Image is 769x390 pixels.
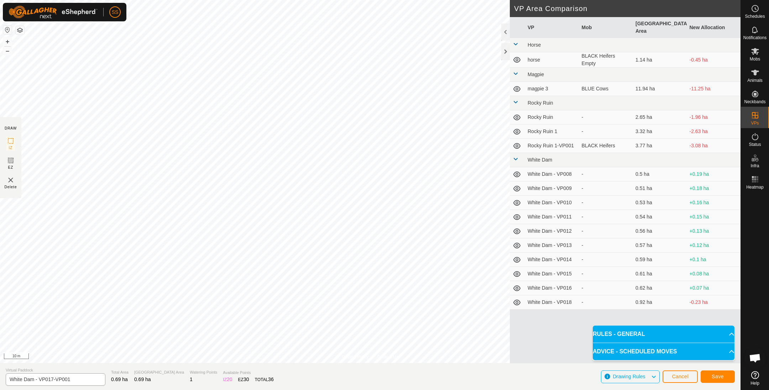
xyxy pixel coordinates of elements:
[528,42,541,48] span: Horse
[633,238,687,253] td: 0.57 ha
[582,256,630,263] div: -
[744,100,765,104] span: Neckbands
[746,185,764,189] span: Heatmap
[525,253,579,267] td: White Dam - VP014
[750,57,760,61] span: Mobs
[633,181,687,196] td: 0.51 ha
[633,281,687,295] td: 0.62 ha
[593,343,734,360] p-accordion-header: ADVICE - SCHEDULED MOVES
[6,367,105,373] span: Virtual Paddock
[633,139,687,153] td: 3.77 ha
[111,369,129,375] span: Total Area
[582,199,630,206] div: -
[687,238,741,253] td: +0.12 ha
[613,374,645,379] span: Drawing Rules
[744,347,766,369] div: Open chat
[633,167,687,181] td: 0.5 ha
[525,210,579,224] td: White Dam - VP011
[749,142,761,147] span: Status
[3,26,12,34] button: Reset Map
[633,52,687,68] td: 1.14 ha
[750,164,759,168] span: Infra
[747,78,763,83] span: Animals
[525,17,579,38] th: VP
[268,376,274,382] span: 36
[633,17,687,38] th: [GEOGRAPHIC_DATA] Area
[750,381,759,385] span: Help
[5,184,17,190] span: Delete
[741,368,769,388] a: Help
[745,14,765,19] span: Schedules
[579,17,633,38] th: Mob
[582,85,630,93] div: BLUE Cows
[687,295,741,310] td: -0.23 ha
[5,126,17,131] div: DRAW
[687,110,741,125] td: -1.96 ha
[525,238,579,253] td: White Dam - VP013
[687,52,741,68] td: -0.45 ha
[525,295,579,310] td: White Dam - VP018
[342,354,369,360] a: Privacy Policy
[16,26,24,35] button: Map Layers
[3,37,12,46] button: +
[687,17,741,38] th: New Allocation
[582,270,630,278] div: -
[743,36,767,40] span: Notifications
[633,267,687,281] td: 0.61 ha
[525,125,579,139] td: Rocky Ruin 1
[3,47,12,55] button: –
[134,369,184,375] span: [GEOGRAPHIC_DATA] Area
[633,82,687,96] td: 11.94 ha
[633,125,687,139] td: 3.32 ha
[6,176,15,184] img: VP
[687,253,741,267] td: +0.1 ha
[687,167,741,181] td: +0.19 ha
[112,9,119,16] span: SS
[633,196,687,210] td: 0.53 ha
[582,128,630,135] div: -
[712,374,724,379] span: Save
[377,354,398,360] a: Contact Us
[701,370,735,383] button: Save
[663,370,698,383] button: Cancel
[582,299,630,306] div: -
[525,82,579,96] td: magpie 3
[687,267,741,281] td: +0.08 ha
[111,376,128,382] span: 0.69 ha
[525,181,579,196] td: White Dam - VP009
[582,284,630,292] div: -
[223,376,232,383] div: IZ
[190,369,217,375] span: Watering Points
[9,6,98,19] img: Gallagher Logo
[582,142,630,149] div: BLACK Heifers
[687,125,741,139] td: -2.63 ha
[8,165,14,170] span: EZ
[525,52,579,68] td: horse
[223,370,273,376] span: Available Points
[227,376,232,382] span: 20
[528,72,544,77] span: Magpie
[687,196,741,210] td: +0.16 ha
[528,100,553,106] span: Rocky Ruin
[528,157,552,163] span: White Dam
[134,376,151,382] span: 0.69 ha
[633,224,687,238] td: 0.56 ha
[687,139,741,153] td: -3.08 ha
[633,253,687,267] td: 0.59 ha
[9,145,13,151] span: IZ
[582,52,630,67] div: BLACK Heifers Empty
[633,110,687,125] td: 2.65 ha
[582,185,630,192] div: -
[238,376,249,383] div: EZ
[525,281,579,295] td: White Dam - VP016
[593,347,677,356] span: ADVICE - SCHEDULED MOVES
[582,242,630,249] div: -
[633,295,687,310] td: 0.92 ha
[244,376,249,382] span: 30
[687,281,741,295] td: +0.07 ha
[525,167,579,181] td: White Dam - VP008
[525,110,579,125] td: Rocky Ruin
[593,330,645,338] span: RULES - GENERAL
[687,210,741,224] td: +0.15 ha
[190,376,193,382] span: 1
